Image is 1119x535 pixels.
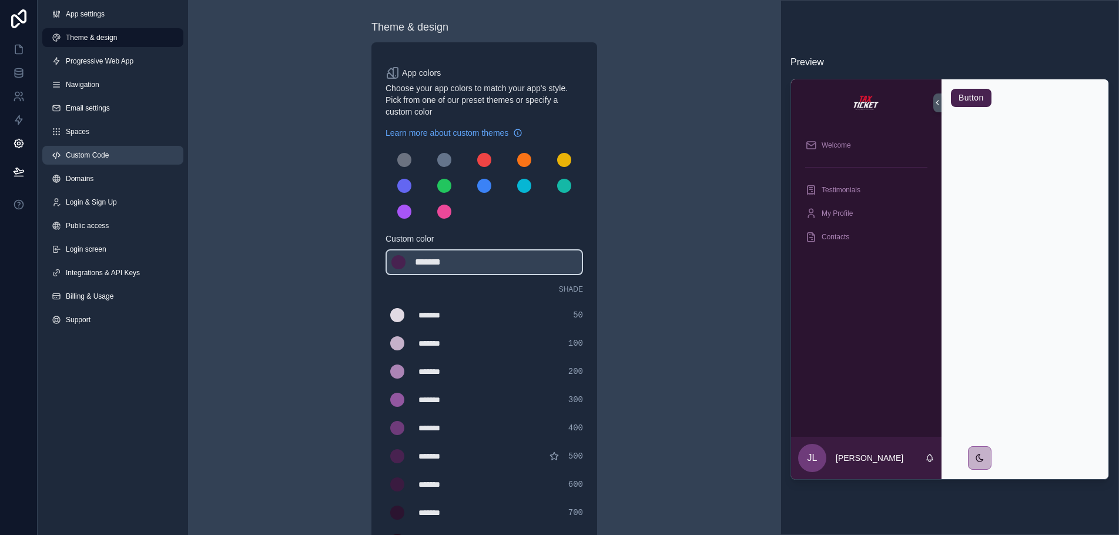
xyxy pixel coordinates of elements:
a: Contacts [798,226,934,248]
a: Welcome [798,135,934,156]
span: Integrations & API Keys [66,268,140,277]
span: Navigation [66,80,99,89]
a: Learn more about custom themes [386,127,522,139]
span: Choose your app colors to match your app's style. Pick from one of our preset themes or specify a... [386,82,583,118]
span: Theme & design [66,33,117,42]
span: 700 [568,507,583,519]
a: Login screen [42,240,183,259]
a: Progressive Web App [42,52,183,71]
span: Billing & Usage [66,292,113,301]
a: Billing & Usage [42,287,183,306]
a: App settings [42,5,183,24]
span: 300 [568,394,583,406]
a: Integrations & API Keys [42,263,183,282]
span: 600 [568,479,583,490]
a: Email settings [42,99,183,118]
span: Email settings [66,103,110,113]
a: Support [42,310,183,329]
span: Login & Sign Up [66,198,117,207]
span: Shade [559,285,583,294]
span: Testimonials [822,185,860,195]
button: Button [951,89,991,108]
a: Custom Code [42,146,183,165]
span: App settings [66,9,105,19]
span: 400 [568,422,583,434]
p: [PERSON_NAME] [836,452,903,464]
span: My Profile [822,209,853,218]
span: App colors [402,67,441,79]
span: Spaces [66,127,89,136]
span: Progressive Web App [66,56,133,66]
span: JL [808,451,818,465]
img: App logo [852,93,880,112]
a: Spaces [42,122,183,141]
span: Learn more about custom themes [386,127,508,139]
div: Theme & design [371,19,448,35]
span: Custom Code [66,151,109,160]
a: Navigation [42,75,183,94]
a: Public access [42,216,183,235]
span: 100 [568,337,583,349]
a: Theme & design [42,28,183,47]
div: scrollable content [791,126,942,437]
span: Public access [66,221,109,230]
span: Contacts [822,232,849,242]
a: My Profile [798,203,934,224]
a: Domains [42,169,183,188]
span: 200 [568,366,583,377]
span: Welcome [822,141,851,150]
a: Testimonials [798,179,934,200]
h3: Preview [790,55,1109,69]
span: Domains [66,174,93,183]
span: 500 [568,450,583,462]
a: Login & Sign Up [42,193,183,212]
span: Support [66,315,91,325]
span: Custom color [386,233,574,245]
span: 50 [573,309,583,321]
span: Login screen [66,245,106,254]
